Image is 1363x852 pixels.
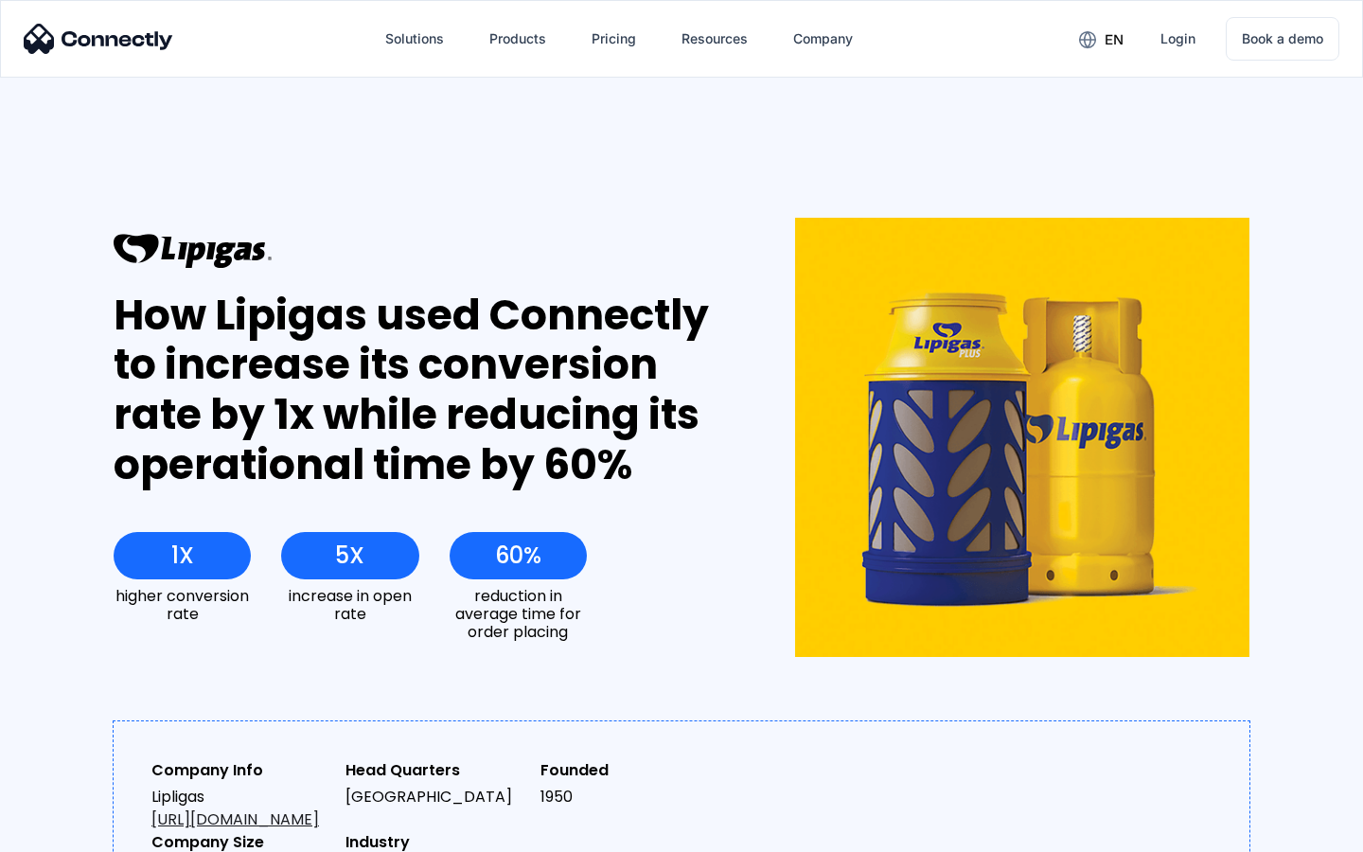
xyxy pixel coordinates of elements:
div: Products [474,16,561,62]
div: 5X [335,542,364,569]
div: How Lipigas used Connectly to increase its conversion rate by 1x while reducing its operational t... [114,291,726,490]
div: [GEOGRAPHIC_DATA] [345,786,524,808]
div: 1X [171,542,194,569]
div: Founded [540,759,719,782]
div: 1950 [540,786,719,808]
div: Login [1160,26,1195,52]
img: Connectly Logo [24,24,173,54]
div: Lipligas [151,786,330,831]
div: Company [793,26,853,52]
div: en [1064,25,1138,53]
div: 60% [495,542,541,569]
a: Login [1145,16,1211,62]
aside: Language selected: English [19,819,114,845]
a: Book a demo [1226,17,1339,61]
div: Resources [666,16,763,62]
div: Company Info [151,759,330,782]
div: higher conversion rate [114,587,251,623]
div: en [1105,27,1124,53]
div: Resources [681,26,748,52]
div: Products [489,26,546,52]
a: [URL][DOMAIN_NAME] [151,808,319,830]
div: Head Quarters [345,759,524,782]
a: Pricing [576,16,651,62]
div: Solutions [385,26,444,52]
div: Pricing [592,26,636,52]
ul: Language list [38,819,114,845]
div: reduction in average time for order placing [450,587,587,642]
div: Solutions [370,16,459,62]
div: Company [778,16,868,62]
div: increase in open rate [281,587,418,623]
